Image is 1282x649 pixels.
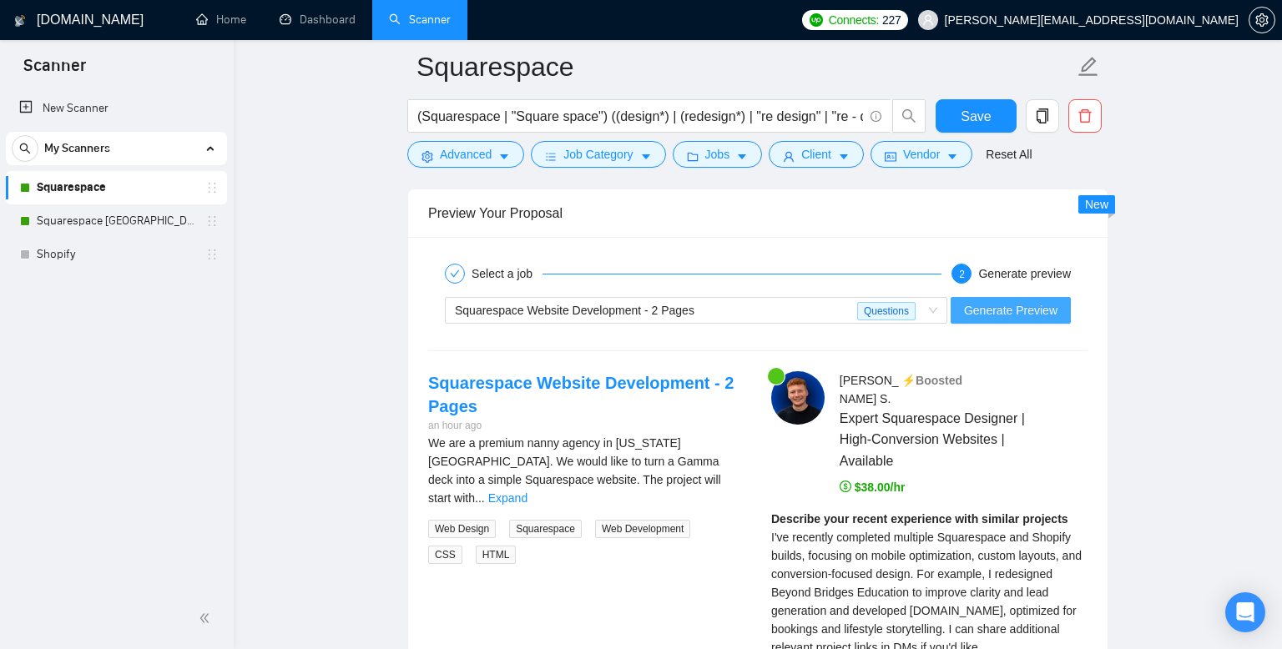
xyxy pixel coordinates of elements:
span: Scanner [10,53,99,88]
span: idcard [885,150,896,163]
span: holder [205,248,219,261]
span: Client [801,145,831,164]
span: Web Development [595,520,691,538]
span: holder [205,214,219,228]
span: setting [1249,13,1274,27]
a: searchScanner [389,13,451,27]
a: Squarespace [GEOGRAPHIC_DATA] [37,204,195,238]
a: Shopify [37,238,195,271]
span: $38.00/hr [840,480,906,494]
div: Generate preview [978,264,1071,284]
span: user [783,150,795,163]
button: search [892,99,926,133]
span: caret-down [736,150,748,163]
button: idcardVendorcaret-down [871,141,972,168]
span: CSS [428,546,462,564]
input: Search Freelance Jobs... [417,106,863,127]
a: New Scanner [19,92,214,125]
span: Job Category [563,145,633,164]
span: caret-down [838,150,850,163]
a: setting [1249,13,1275,27]
span: Jobs [705,145,730,164]
span: Save [961,106,991,127]
span: My Scanners [44,132,110,165]
span: user [922,14,934,26]
button: copy [1026,99,1059,133]
button: folderJobscaret-down [673,141,763,168]
span: info-circle [871,111,881,122]
span: dollar [840,480,851,492]
span: 227 [882,11,901,29]
input: Scanner name... [416,46,1074,88]
div: Preview Your Proposal [428,189,1088,237]
a: Squarespace Website Development - 2 Pages [428,374,734,415]
span: folder [687,150,699,163]
button: Save [936,99,1017,133]
div: Open Intercom Messenger [1225,592,1265,632]
span: We are a premium nanny agency in [US_STATE][GEOGRAPHIC_DATA]. We would like to turn a Gamma deck ... [428,436,721,505]
a: dashboardDashboard [280,13,356,27]
span: Generate Preview [964,301,1057,319]
span: Squarespace Website Development - 2 Pages [455,304,694,317]
span: copy [1027,108,1058,123]
span: Vendor [903,145,940,164]
span: setting [421,150,433,163]
span: check [450,269,460,279]
span: search [13,143,38,154]
a: Squarespace [37,171,195,204]
button: barsJob Categorycaret-down [531,141,665,168]
button: setting [1249,7,1275,33]
button: userClientcaret-down [769,141,864,168]
span: Web Design [428,520,496,538]
button: settingAdvancedcaret-down [407,141,524,168]
strong: Describe your recent experience with similar projects [771,512,1068,526]
div: an hour ago [428,418,744,434]
button: delete [1068,99,1102,133]
li: My Scanners [6,132,227,271]
span: search [893,108,925,123]
span: ... [475,491,485,505]
div: We are a premium nanny agency in New York City. We would like to turn a Gamma deck into a simple ... [428,434,744,507]
a: homeHome [196,13,246,27]
span: double-left [199,610,215,626]
span: holder [205,181,219,194]
a: Reset All [986,145,1032,164]
button: search [12,135,38,162]
span: [PERSON_NAME] S . [840,374,899,405]
span: New [1085,198,1108,211]
img: upwork-logo.png [810,13,823,27]
span: Advanced [440,145,492,164]
span: HTML [476,546,517,564]
li: New Scanner [6,92,227,125]
span: delete [1069,108,1101,123]
img: c199Q6FLHX8-CLdW0AAsX760pA7J7ZsiAdh369QH5JfS7hseQPVD3Yvjm3Xi_ba-jZ [771,371,825,425]
span: Connects: [829,11,879,29]
div: Select a job [472,264,543,284]
span: caret-down [498,150,510,163]
span: Expert Squarespace Designer | High-Conversion Websites | Available [840,408,1038,470]
span: 2 [959,269,965,280]
span: Squarespace [509,520,582,538]
button: Generate Preview [951,297,1071,324]
span: Questions [857,302,916,320]
a: Expand [488,491,527,505]
span: ⚡️Boosted [901,374,962,387]
span: edit [1078,56,1099,78]
span: caret-down [640,150,652,163]
span: bars [545,150,557,163]
span: caret-down [946,150,958,163]
img: logo [14,8,26,34]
